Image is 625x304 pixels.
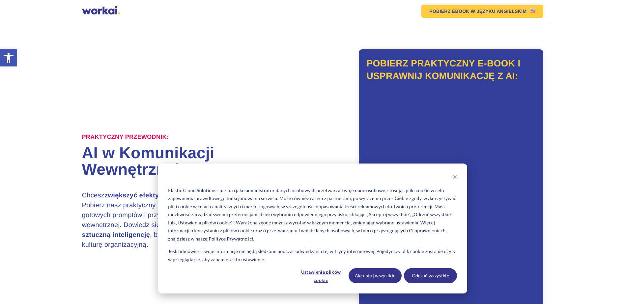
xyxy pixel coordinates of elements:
em: POBIERZ EBOOK [429,9,469,13]
h2: Pobierz praktyczny e-book i usprawnij komunikację z AI: [367,57,535,82]
img: US flag [530,9,535,13]
a: Polityce Prywatności. [209,235,254,243]
a: POBIERZ EBOOKW JĘZYKU ANGIELSKIMUS flag [421,5,543,18]
div: Cookie banner [158,164,467,293]
button: Odrzuć wszystkie [404,268,457,283]
button: Ustawienia plików cookie [296,268,346,283]
h1: AI w Komunikacji Wewnętrznej [82,145,313,178]
button: Dismiss cookie banner [452,174,457,182]
label: Praktyczny przewodnik: [82,134,169,141]
strong: jak krok po kroku wykorzystać sztuczną inteligencję [82,221,261,239]
strong: zwiększyć efektywność i zaangażowanie pracowników? [104,192,284,199]
button: Akceptuj wszystkie [349,268,402,283]
p: Jeśli odmówisz, Twoje informacje nie będą śledzone podczas odwiedzania tej witryny internetowej. ... [168,247,457,264]
p: Elastic Cloud Solutions sp. z o. o jako administrator danych osobowych przetwarza Twoje dane osob... [168,187,457,243]
h3: Chcesz Pobierz nasz praktyczny ebook, pełen konkretnych wskazówek, gotowych promptów i przykładów... [82,190,290,250]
